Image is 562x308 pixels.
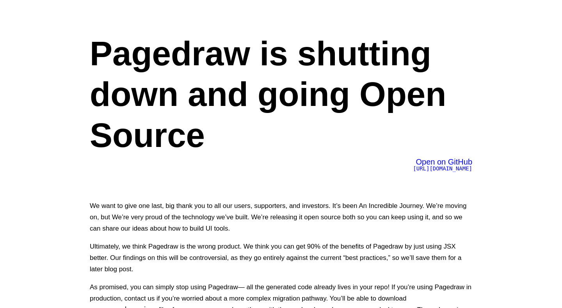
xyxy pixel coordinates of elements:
[90,200,472,234] p: We want to give one last, big thank you to all our users, supporters, and investors. It’s been An...
[90,33,472,156] h1: Pagedraw is shutting down and going Open Source
[413,159,472,172] a: Open on GitHub[URL][DOMAIN_NAME]
[90,241,472,275] p: Ultimately, we think Pagedraw is the wrong product. We think you can get 90% of the benefits of P...
[416,158,472,166] span: Open on GitHub
[413,165,472,172] span: [URL][DOMAIN_NAME]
